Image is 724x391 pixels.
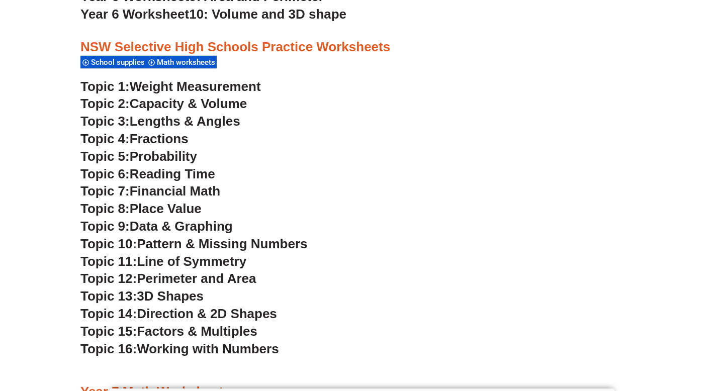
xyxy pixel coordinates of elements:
span: Perimeter and Area [137,271,256,286]
span: Topic 11: [80,254,137,269]
span: Topic 12: [80,271,137,286]
span: Reading Time [130,166,215,181]
span: Data & Graphing [130,219,233,234]
a: Topic 3:Lengths & Angles [80,114,240,129]
iframe: Chat Widget [552,277,724,391]
a: Year 6 Worksheet10: Volume and 3D shape [80,7,346,22]
span: Topic 5: [80,149,130,164]
span: Math worksheets [157,58,218,67]
a: Topic 12:Perimeter and Area [80,271,256,286]
span: Line of Symmetry [137,254,246,269]
span: Working with Numbers [137,341,279,356]
span: Lengths & Angles [130,114,240,129]
span: Weight Measurement [130,79,261,94]
span: Topic 10: [80,236,137,251]
span: Probability [130,149,197,164]
a: Topic 5:Probability [80,149,197,164]
a: Topic 2:Capacity & Volume [80,96,247,111]
span: Financial Math [130,183,220,199]
span: 10: Volume and 3D shape [189,7,346,22]
a: Topic 16:Working with Numbers [80,341,279,356]
a: Topic 6:Reading Time [80,166,215,181]
a: Topic 4:Fractions [80,131,189,146]
span: School supplies [91,58,148,67]
span: Capacity & Volume [130,96,247,111]
a: Topic 7:Financial Math [80,183,220,199]
span: Topic 3: [80,114,130,129]
a: Topic 1:Weight Measurement [80,79,261,94]
span: Topic 4: [80,131,130,146]
span: Pattern & Missing Numbers [137,236,307,251]
a: Topic 11:Line of Symmetry [80,254,246,269]
span: Year 6 Worksheet [80,7,189,22]
span: Topic 15: [80,324,137,339]
a: Topic 13:3D Shapes [80,288,204,304]
span: Topic 16: [80,341,137,356]
a: Topic 15:Factors & Multiples [80,324,257,339]
span: 3D Shapes [137,288,204,304]
span: Topic 2: [80,96,130,111]
span: Topic 14: [80,306,137,321]
span: Topic 13: [80,288,137,304]
span: Factors & Multiples [137,324,257,339]
a: Topic 10:Pattern & Missing Numbers [80,236,307,251]
a: Topic 14:Direction & 2D Shapes [80,306,277,321]
div: Math worksheets [146,55,217,69]
span: Place Value [130,201,202,216]
span: Topic 9: [80,219,130,234]
a: Topic 9:Data & Graphing [80,219,233,234]
span: Direction & 2D Shapes [137,306,277,321]
div: School supplies [80,55,146,69]
span: Topic 6: [80,166,130,181]
a: Topic 8:Place Value [80,201,202,216]
span: Topic 1: [80,79,130,94]
span: Fractions [130,131,189,146]
h3: NSW Selective High Schools Practice Worksheets [80,39,644,56]
span: Topic 7: [80,183,130,199]
span: Topic 8: [80,201,130,216]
